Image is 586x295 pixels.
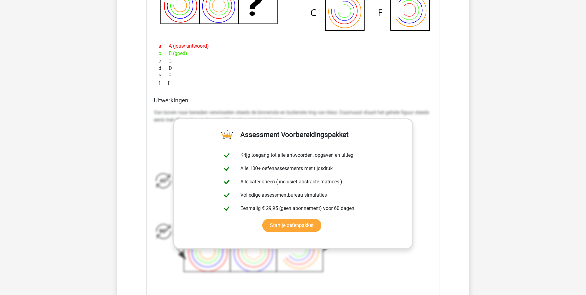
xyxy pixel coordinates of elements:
[262,219,321,232] a: Start je oefenpakket
[158,65,169,72] span: d
[154,109,432,124] p: Van boven naar beneden verwisselen steeds de binnenste en buitenste ring van kleur. Daarnaast dra...
[154,79,432,87] div: F
[154,72,432,79] div: E
[158,79,168,87] span: f
[158,72,168,79] span: e
[154,65,432,72] div: D
[154,50,432,57] div: B (goed)
[158,50,169,57] span: b
[154,42,432,50] div: A (jouw antwoord)
[158,42,169,50] span: a
[158,57,168,65] span: c
[154,97,432,104] h4: Uitwerkingen
[154,57,432,65] div: C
